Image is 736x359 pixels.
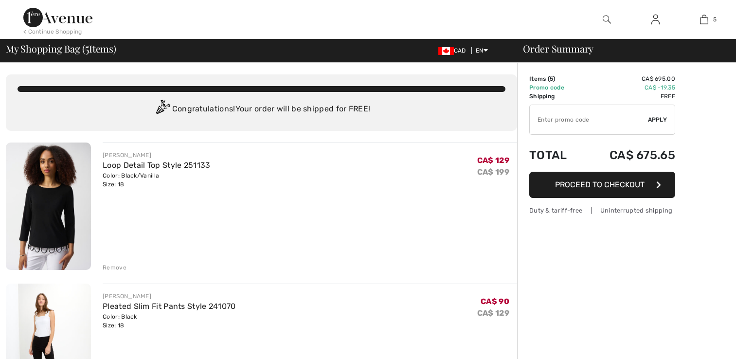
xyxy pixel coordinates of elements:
div: Color: Black Size: 18 [103,312,236,330]
img: search the website [603,14,611,25]
span: EN [476,47,488,54]
s: CA$ 199 [477,167,509,177]
img: 1ère Avenue [23,8,92,27]
td: Free [582,92,675,101]
span: Apply [648,115,667,124]
span: My Shopping Bag ( Items) [6,44,116,54]
div: Duty & tariff-free | Uninterrupted shipping [529,206,675,215]
a: Loop Detail Top Style 251133 [103,161,210,170]
span: Proceed to Checkout [555,180,645,189]
div: [PERSON_NAME] [103,151,210,160]
td: Total [529,139,582,172]
img: Loop Detail Top Style 251133 [6,143,91,270]
s: CA$ 129 [477,308,509,318]
div: Color: Black/Vanilla Size: 18 [103,171,210,189]
img: Congratulation2.svg [153,100,172,119]
td: CA$ -19.35 [582,83,675,92]
span: CA$ 90 [481,297,509,306]
span: 5 [85,41,89,54]
div: [PERSON_NAME] [103,292,236,301]
td: Items ( ) [529,74,582,83]
span: CA$ 129 [477,156,509,165]
button: Proceed to Checkout [529,172,675,198]
div: Remove [103,263,126,272]
td: CA$ 695.00 [582,74,675,83]
div: Order Summary [511,44,730,54]
a: Pleated Slim Fit Pants Style 241070 [103,302,236,311]
td: Shipping [529,92,582,101]
img: Canadian Dollar [438,47,454,55]
div: Congratulations! Your order will be shipped for FREE! [18,100,505,119]
a: Sign In [644,14,667,26]
img: My Info [651,14,660,25]
td: CA$ 675.65 [582,139,675,172]
div: < Continue Shopping [23,27,82,36]
input: Promo code [530,105,648,134]
td: Promo code [529,83,582,92]
span: CAD [438,47,470,54]
a: 5 [680,14,728,25]
span: 5 [550,75,553,82]
span: 5 [713,15,717,24]
img: My Bag [700,14,708,25]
